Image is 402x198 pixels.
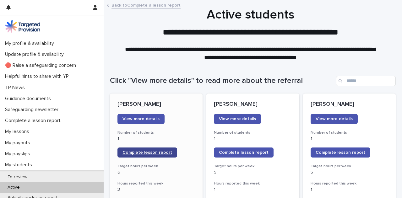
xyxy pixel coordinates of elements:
span: View more details [316,117,353,121]
p: [PERSON_NAME] [117,101,195,108]
span: Complete lesson report [219,150,269,155]
p: Guidance documents [3,96,56,102]
h3: Number of students [311,130,388,135]
p: Safeguarding newsletter [3,107,63,113]
h3: Target hours per week [214,164,291,169]
a: Complete lesson report [311,147,370,158]
p: 6 [117,170,195,175]
p: Active [3,185,25,190]
p: 3 [117,187,195,192]
h3: Hours reported this week [117,181,195,186]
h3: Number of students [117,130,195,135]
p: My payouts [3,140,35,146]
a: View more details [311,114,358,124]
p: TP News [3,85,30,91]
p: 1 [214,136,291,142]
h3: Target hours per week [117,164,195,169]
p: 5 [311,170,388,175]
p: 5 [214,170,291,175]
p: [PERSON_NAME] [311,101,388,108]
span: Complete lesson report [316,150,365,155]
img: M5nRWzHhSzIhMunXDL62 [5,20,40,33]
h3: Number of students [214,130,291,135]
p: [PERSON_NAME] [214,101,291,108]
p: My profile & availability [3,40,59,46]
span: Complete lesson report [122,150,172,155]
a: Back toComplete a lesson report [111,1,181,8]
p: Helpful hints to share with YP [3,73,74,79]
input: Search [336,76,396,86]
h3: Target hours per week [311,164,388,169]
p: 1 [214,187,291,192]
p: 1 [311,136,388,142]
p: 1 [311,187,388,192]
p: Update profile & availability [3,51,69,57]
a: View more details [117,114,165,124]
p: My students [3,162,37,168]
h3: Hours reported this week [311,181,388,186]
span: View more details [219,117,256,121]
p: My lessons [3,129,34,135]
a: Complete lesson report [214,147,274,158]
h3: Hours reported this week [214,181,291,186]
a: View more details [214,114,261,124]
a: Complete lesson report [117,147,177,158]
p: 1 [117,136,195,142]
h1: Active students [110,7,391,22]
p: Complete a lesson report [3,118,66,124]
p: 🔴 Raise a safeguarding concern [3,62,81,68]
span: View more details [122,117,160,121]
p: My payslips [3,151,35,157]
h1: Click "View more details" to read more about the referral [110,76,334,85]
p: To review [3,174,32,180]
